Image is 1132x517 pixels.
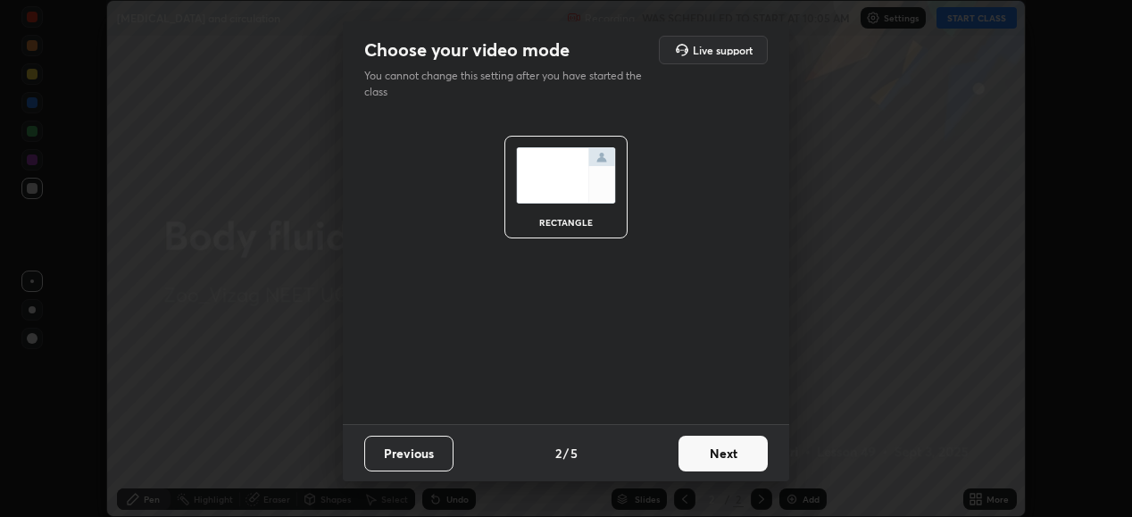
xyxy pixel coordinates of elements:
[530,218,602,227] div: rectangle
[678,436,768,471] button: Next
[693,45,753,55] h5: Live support
[364,68,653,100] p: You cannot change this setting after you have started the class
[570,444,578,463] h4: 5
[516,147,616,204] img: normalScreenIcon.ae25ed63.svg
[364,436,454,471] button: Previous
[563,444,569,463] h4: /
[364,38,570,62] h2: Choose your video mode
[555,444,562,463] h4: 2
